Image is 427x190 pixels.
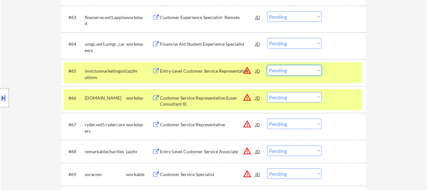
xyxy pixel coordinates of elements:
[69,14,80,21] div: #63
[160,171,255,178] div: Customer Service Specialist
[160,14,255,21] div: Customer Experience Specialist- Remote
[160,148,255,155] div: Entry-Level Customer Service Associate
[160,95,255,107] div: Customer Service Representative (Loan Consultant II)
[255,119,261,130] div: JD
[126,41,152,47] div: workday
[126,148,152,155] div: jazzhr
[85,14,126,27] div: flowserve.wd1.applied
[255,11,261,23] div: JD
[69,171,80,178] div: #69
[126,171,152,178] div: workable
[243,66,252,75] button: warning_amber
[243,169,252,178] button: warning_amber
[255,92,261,103] div: JD
[85,171,126,178] div: soracom
[126,121,152,128] div: workday
[160,121,255,128] div: Customer Service Representative
[243,93,252,102] button: warning_amber
[160,68,255,74] div: Entry-Level Customer Service Representative
[126,68,152,74] div: jazzhr
[255,65,261,76] div: JD
[126,14,152,21] div: workday
[255,168,261,180] div: JD
[255,146,261,157] div: JD
[160,41,255,47] div: Financial Aid Student Experience Specialist
[126,95,152,101] div: workday
[255,38,261,49] div: JD
[243,147,252,155] button: warning_amber
[243,120,252,128] button: warning_amber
